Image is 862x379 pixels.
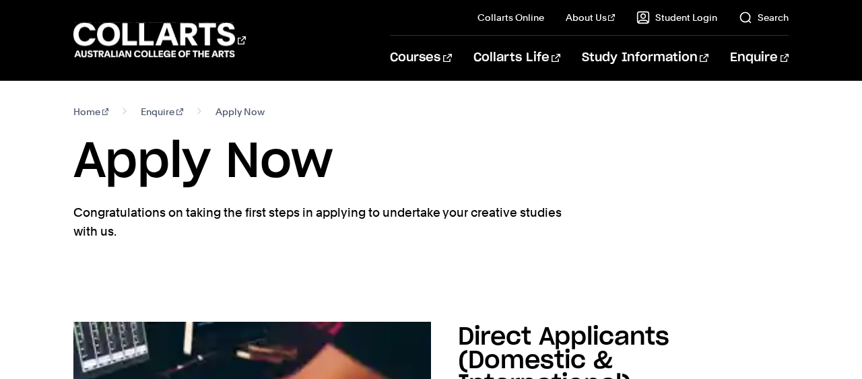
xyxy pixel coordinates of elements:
[73,132,789,193] h1: Apply Now
[739,11,789,24] a: Search
[477,11,544,24] a: Collarts Online
[473,36,560,80] a: Collarts Life
[636,11,717,24] a: Student Login
[566,11,616,24] a: About Us
[215,102,265,121] span: Apply Now
[730,36,789,80] a: Enquire
[141,102,183,121] a: Enquire
[390,36,451,80] a: Courses
[73,102,109,121] a: Home
[73,21,246,59] div: Go to homepage
[582,36,708,80] a: Study Information
[73,203,565,241] p: Congratulations on taking the first steps in applying to undertake your creative studies with us.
